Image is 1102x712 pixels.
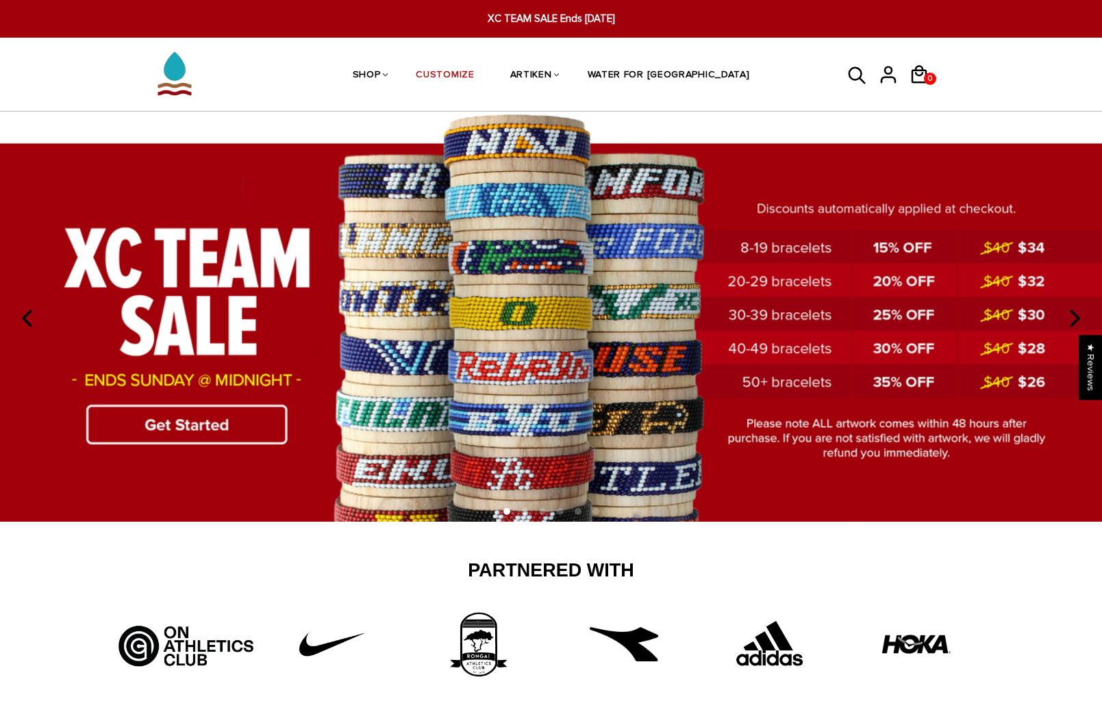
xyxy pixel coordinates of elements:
a: WATER FOR [GEOGRAPHIC_DATA] [588,40,750,112]
div: Click to open Judge.me floating reviews tab [1079,335,1102,400]
a: 0 [909,89,940,91]
img: HOKA-logo.webp [882,610,951,678]
button: previous [14,303,44,333]
img: Artboard_5_bcd5fb9d-526a-4748-82a7-e4a7ed1c43f8.jpg [113,610,259,670]
span: 0 [925,69,936,88]
a: ARTIKEN [510,40,552,112]
button: next [1058,303,1088,333]
a: CUSTOMIZE [416,40,474,112]
img: free-diadora-logo-icon-download-in-svg-png-gif-file-formats--brand-fashion-pack-logos-icons-28542... [590,610,658,678]
span: XC TEAM SALE Ends [DATE] [339,11,764,27]
h2: Partnered With [123,559,979,583]
img: 3rd_partner.png [427,610,529,678]
img: Untitled-1_42f22808-10d6-43b8-a0fd-fffce8cf9462.png [281,610,384,678]
a: SHOP [353,40,381,112]
img: Adidas.png [718,610,821,678]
